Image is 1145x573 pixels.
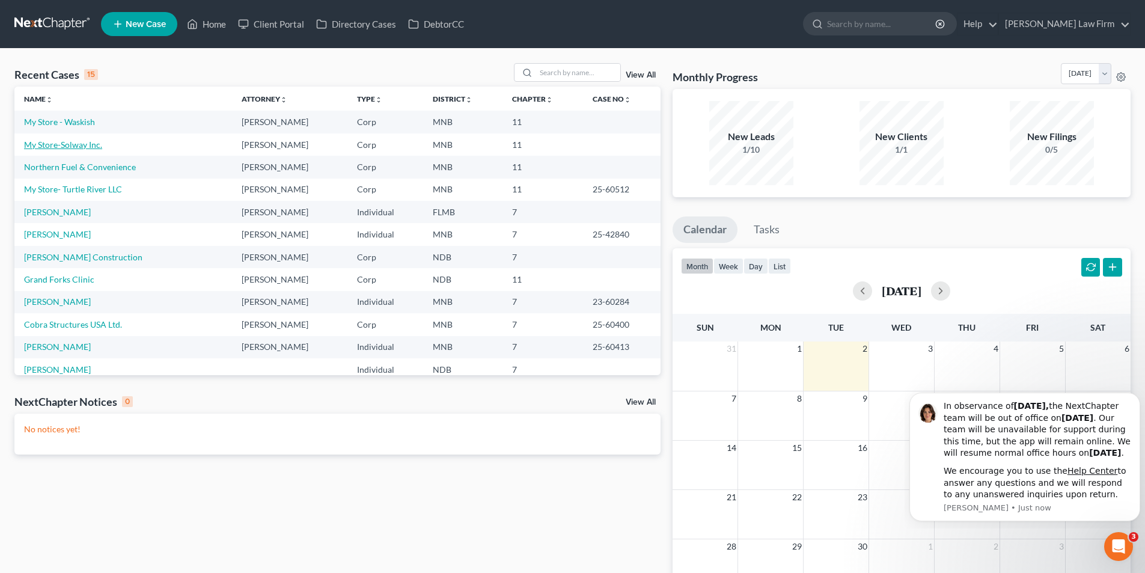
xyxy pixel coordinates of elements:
td: FLMB [423,201,502,223]
a: Help [957,13,998,35]
a: [PERSON_NAME] Construction [24,252,142,262]
td: MNB [423,156,502,178]
i: unfold_more [465,96,472,103]
td: Individual [347,291,423,313]
div: New Leads [709,130,793,144]
span: 3 [1058,539,1065,554]
td: [PERSON_NAME] [232,133,347,156]
iframe: Intercom notifications message [905,370,1145,529]
td: 7 [502,336,583,358]
a: Chapterunfold_more [512,94,553,103]
h2: [DATE] [882,284,921,297]
a: [PERSON_NAME] [24,207,91,217]
div: NextChapter Notices [14,394,133,409]
div: 1/1 [860,144,944,156]
span: 5 [1058,342,1065,356]
td: MNB [423,336,502,358]
h3: Monthly Progress [673,70,758,84]
a: Directory Cases [310,13,402,35]
a: Client Portal [232,13,310,35]
td: 11 [502,111,583,133]
span: 29 [791,539,803,554]
td: [PERSON_NAME] [232,313,347,336]
button: month [681,258,713,274]
span: 7 [730,391,737,406]
a: Calendar [673,216,737,243]
td: Corp [347,268,423,290]
div: Recent Cases [14,67,98,82]
td: [PERSON_NAME] [232,268,347,290]
td: Corp [347,246,423,268]
a: DebtorCC [402,13,470,35]
a: My Store- Turtle River LLC [24,184,122,194]
td: 7 [502,313,583,336]
a: Attorneyunfold_more [242,94,287,103]
td: 7 [502,246,583,268]
span: Fri [1026,322,1039,332]
i: unfold_more [46,96,53,103]
td: MNB [423,313,502,336]
span: Wed [891,322,911,332]
i: unfold_more [546,96,553,103]
td: [PERSON_NAME] [232,201,347,223]
span: 30 [856,539,869,554]
div: New Clients [860,130,944,144]
input: Search by name... [827,13,937,35]
td: NDB [423,246,502,268]
a: Case Nounfold_more [593,94,631,103]
a: Northern Fuel & Convenience [24,162,136,172]
td: [PERSON_NAME] [232,291,347,313]
span: 2 [861,342,869,356]
a: View All [626,398,656,406]
td: Individual [347,358,423,381]
span: Thu [958,322,976,332]
a: [PERSON_NAME] [24,229,91,239]
input: Search by name... [536,64,620,81]
div: New Filings [1010,130,1094,144]
div: 15 [84,69,98,80]
button: list [768,258,791,274]
td: 11 [502,268,583,290]
td: [PERSON_NAME] [232,179,347,201]
span: New Case [126,20,166,29]
a: Nameunfold_more [24,94,53,103]
td: Corp [347,156,423,178]
a: Home [181,13,232,35]
td: [PERSON_NAME] [232,246,347,268]
td: MNB [423,133,502,156]
a: Grand Forks Clinic [24,274,94,284]
td: 11 [502,179,583,201]
span: 28 [725,539,737,554]
td: 25-60413 [583,336,661,358]
div: 1/10 [709,144,793,156]
td: Corp [347,111,423,133]
span: 22 [791,490,803,504]
td: [PERSON_NAME] [232,223,347,245]
i: unfold_more [280,96,287,103]
a: My Store-Solway Inc. [24,139,102,150]
td: NDB [423,358,502,381]
span: Mon [760,322,781,332]
td: [PERSON_NAME] [232,111,347,133]
td: 11 [502,133,583,156]
a: Typeunfold_more [357,94,382,103]
span: 1 [927,539,934,554]
span: Tue [828,322,844,332]
i: unfold_more [375,96,382,103]
span: Sat [1090,322,1105,332]
a: [PERSON_NAME] [24,342,91,352]
td: Individual [347,201,423,223]
td: Corp [347,313,423,336]
td: [PERSON_NAME] [232,336,347,358]
a: View All [626,71,656,79]
td: Corp [347,179,423,201]
i: unfold_more [624,96,631,103]
td: Corp [347,133,423,156]
span: 31 [725,342,737,356]
td: 7 [502,223,583,245]
td: 11 [502,156,583,178]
